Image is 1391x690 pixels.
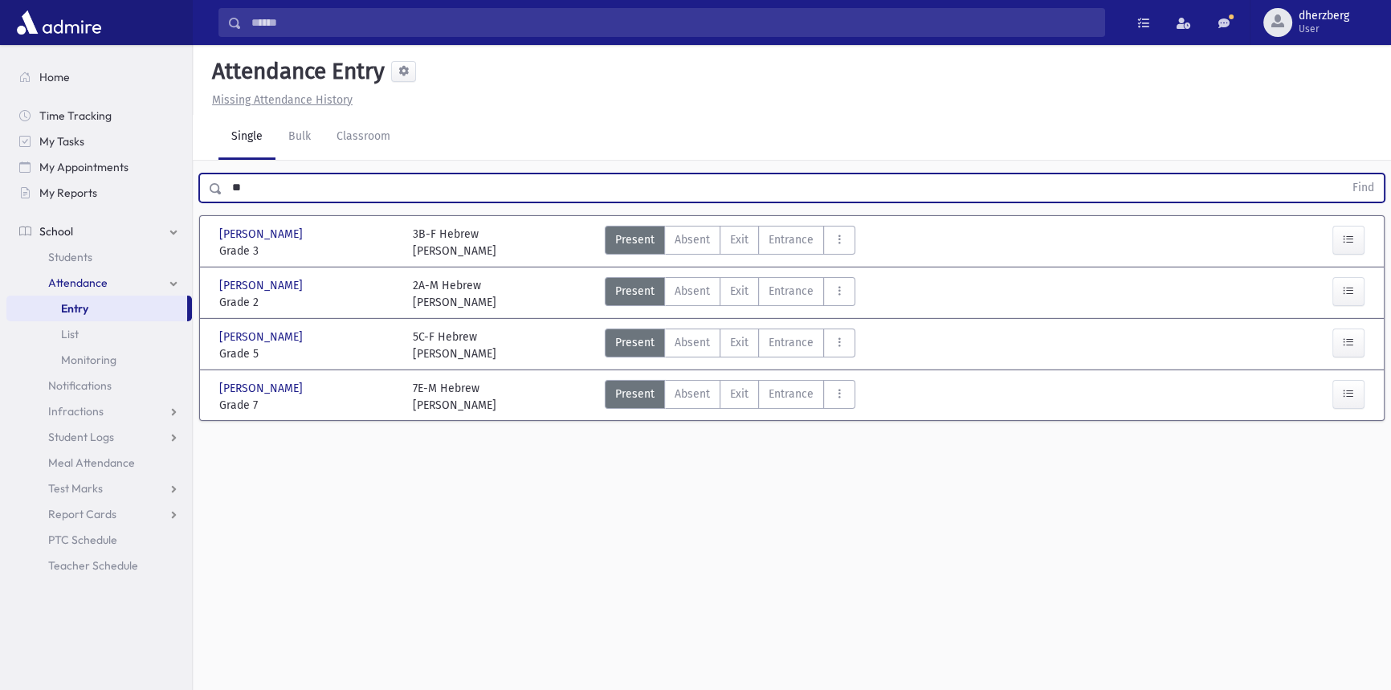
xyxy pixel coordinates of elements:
[219,380,306,397] span: [PERSON_NAME]
[413,380,496,414] div: 7E-M Hebrew [PERSON_NAME]
[6,244,192,270] a: Students
[212,93,353,107] u: Missing Attendance History
[206,93,353,107] a: Missing Attendance History
[48,455,135,470] span: Meal Attendance
[48,378,112,393] span: Notifications
[730,334,749,351] span: Exit
[219,294,397,311] span: Grade 2
[730,386,749,402] span: Exit
[13,6,105,39] img: AdmirePro
[48,430,114,444] span: Student Logs
[61,301,88,316] span: Entry
[605,277,855,311] div: AttTypes
[1299,22,1349,35] span: User
[6,398,192,424] a: Infractions
[6,373,192,398] a: Notifications
[675,334,710,351] span: Absent
[615,334,655,351] span: Present
[206,58,385,85] h5: Attendance Entry
[242,8,1104,37] input: Search
[730,283,749,300] span: Exit
[675,231,710,248] span: Absent
[39,160,128,174] span: My Appointments
[39,134,84,149] span: My Tasks
[615,386,655,402] span: Present
[675,283,710,300] span: Absent
[605,380,855,414] div: AttTypes
[39,186,97,200] span: My Reports
[48,533,117,547] span: PTC Schedule
[6,553,192,578] a: Teacher Schedule
[6,129,192,154] a: My Tasks
[6,103,192,129] a: Time Tracking
[6,501,192,527] a: Report Cards
[413,226,496,259] div: 3B-F Hebrew [PERSON_NAME]
[219,397,397,414] span: Grade 7
[1299,10,1349,22] span: dherzberg
[769,231,814,248] span: Entrance
[6,218,192,244] a: School
[6,180,192,206] a: My Reports
[219,243,397,259] span: Grade 3
[769,334,814,351] span: Entrance
[39,108,112,123] span: Time Tracking
[413,277,496,311] div: 2A-M Hebrew [PERSON_NAME]
[275,115,324,160] a: Bulk
[39,224,73,239] span: School
[219,329,306,345] span: [PERSON_NAME]
[48,276,108,290] span: Attendance
[39,70,70,84] span: Home
[769,283,814,300] span: Entrance
[48,558,138,573] span: Teacher Schedule
[6,296,187,321] a: Entry
[218,115,275,160] a: Single
[6,270,192,296] a: Attendance
[675,386,710,402] span: Absent
[219,277,306,294] span: [PERSON_NAME]
[615,283,655,300] span: Present
[48,250,92,264] span: Students
[48,481,103,496] span: Test Marks
[61,327,79,341] span: List
[6,347,192,373] a: Monitoring
[324,115,403,160] a: Classroom
[219,226,306,243] span: [PERSON_NAME]
[615,231,655,248] span: Present
[6,154,192,180] a: My Appointments
[730,231,749,248] span: Exit
[605,226,855,259] div: AttTypes
[6,321,192,347] a: List
[605,329,855,362] div: AttTypes
[6,64,192,90] a: Home
[6,450,192,476] a: Meal Attendance
[6,476,192,501] a: Test Marks
[6,424,192,450] a: Student Logs
[219,345,397,362] span: Grade 5
[48,404,104,418] span: Infractions
[769,386,814,402] span: Entrance
[413,329,496,362] div: 5C-F Hebrew [PERSON_NAME]
[6,527,192,553] a: PTC Schedule
[61,353,116,367] span: Monitoring
[48,507,116,521] span: Report Cards
[1343,174,1384,202] button: Find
